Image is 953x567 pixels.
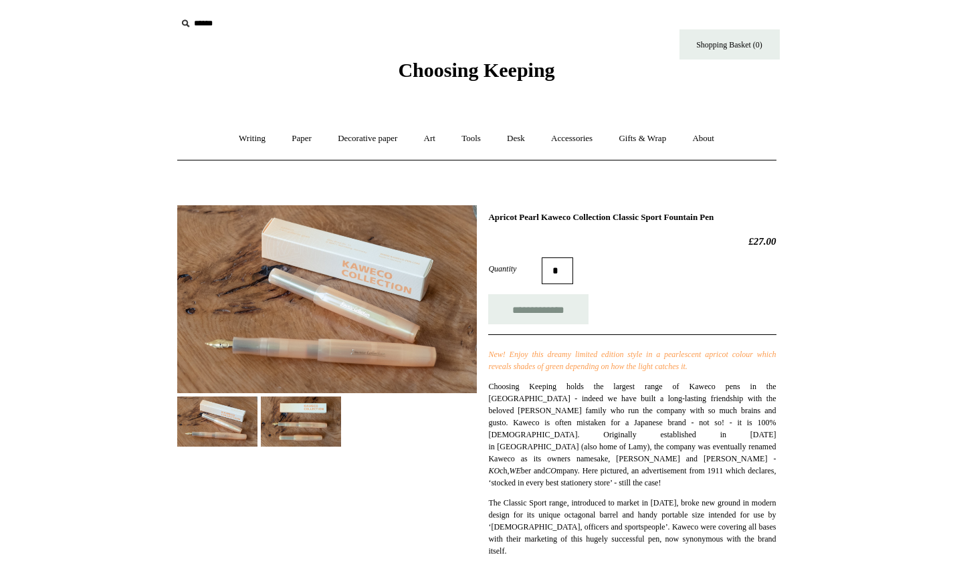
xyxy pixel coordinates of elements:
a: Shopping Basket (0) [679,29,780,60]
a: Paper [280,121,324,156]
span: The Classic Sport range, introduced to market in [DATE], broke new ground in modern design for it... [488,498,776,556]
a: Art [412,121,447,156]
a: Accessories [539,121,605,156]
a: Desk [495,121,537,156]
img: Apricot Pearl Kaweco Collection Classic Sport Fountain Pen [177,396,257,447]
i: CO [545,466,556,475]
label: Quantity [488,263,542,275]
a: Writing [227,121,278,156]
h1: Apricot Pearl Kaweco Collection Classic Sport Fountain Pen [488,212,776,223]
img: Apricot Pearl Kaweco Collection Classic Sport Fountain Pen [261,396,341,447]
i: . [685,362,687,371]
i: WE [509,466,520,475]
a: Decorative paper [326,121,409,156]
a: Choosing Keeping [398,70,554,79]
span: Choosing Keeping [398,59,554,81]
a: About [680,121,726,156]
span: Choosing Keeping holds the largest range of Kaweco pens in the [GEOGRAPHIC_DATA] - indeed we have... [488,382,776,487]
a: Gifts & Wrap [607,121,678,156]
a: Tools [449,121,493,156]
img: Apricot Pearl Kaweco Collection Classic Sport Fountain Pen [177,205,477,393]
i: New! Enjoy this dreamy limited edition style in a pearlescent apricot colour which reveals shades... [488,350,776,371]
i: KO [488,466,500,475]
h2: £27.00 [488,235,776,247]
